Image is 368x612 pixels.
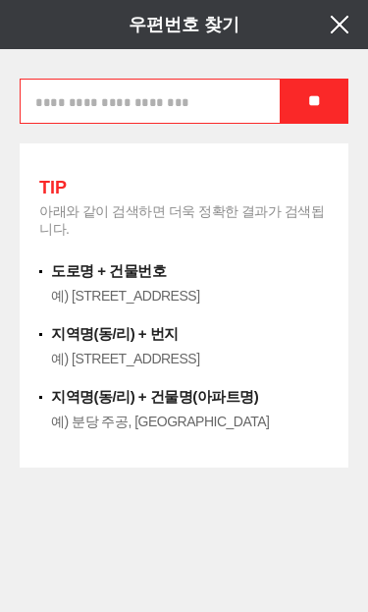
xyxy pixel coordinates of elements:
[39,325,329,344] dt: 지역명(동/리) + 번지
[39,203,329,239] p: 아래와 같이 검색하면 더욱 정확한 결과가 검색됩니다.
[39,407,329,438] dd: 예) 분당 주공, [GEOGRAPHIC_DATA]
[39,344,329,375] dd: 예) [STREET_ADDRESS]
[39,281,329,312] dd: 예) [STREET_ADDRESS]
[39,262,329,281] dt: 도로명 + 건물번호
[39,178,329,198] h2: TIP
[39,388,329,407] dt: 지역명(동/리) + 건물명(아파트명)
[331,16,348,33] div: X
